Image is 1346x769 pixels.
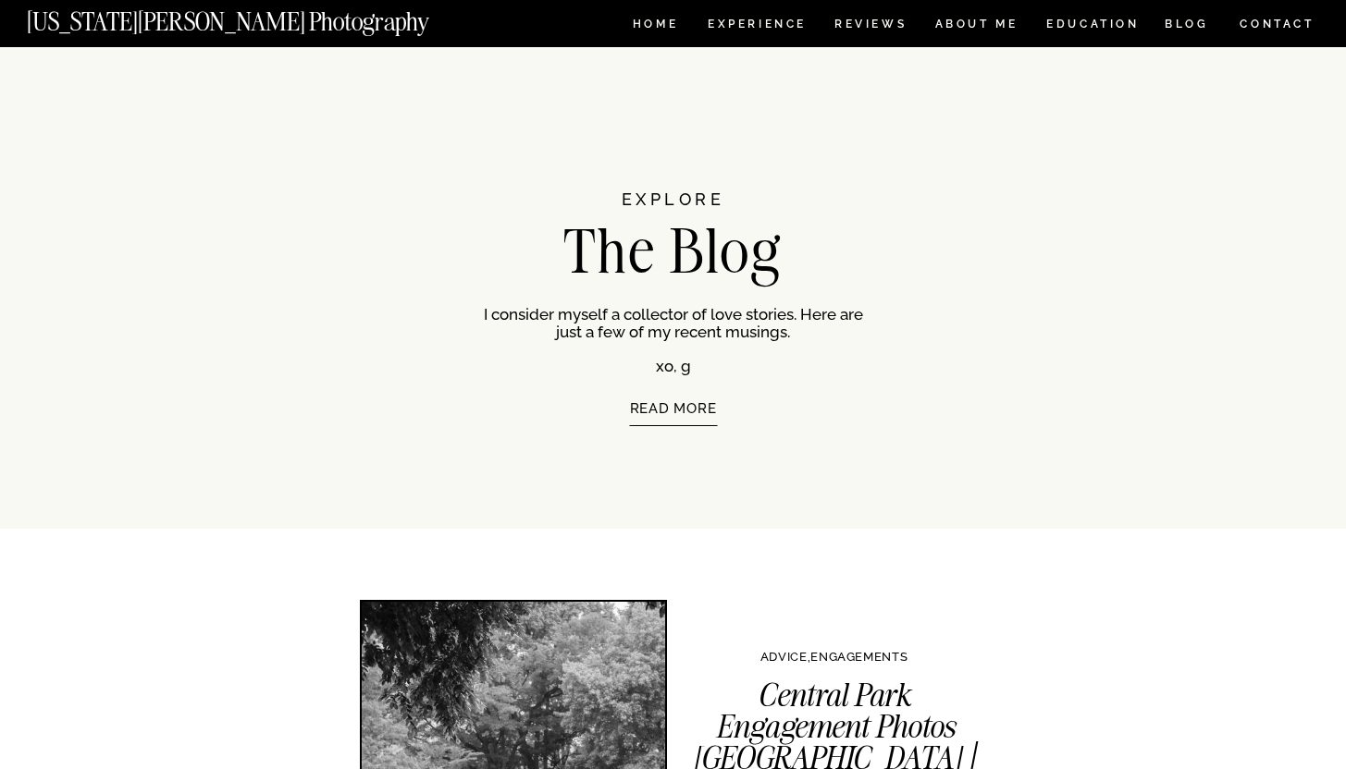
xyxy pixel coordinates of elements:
[462,221,885,276] h1: The Blog
[484,306,863,372] p: I consider myself a collector of love stories. Here are just a few of my recent musings. xo, g
[834,18,904,34] a: REVIEWS
[27,9,491,25] a: [US_STATE][PERSON_NAME] Photography
[516,401,831,468] a: READ MORE
[934,18,1019,34] a: ABOUT ME
[760,650,808,664] a: ADVICE
[1044,18,1142,34] a: EDUCATION
[1239,14,1315,34] a: CONTACT
[1165,18,1209,34] a: BLOG
[629,18,682,34] a: HOME
[708,18,805,34] a: Experience
[810,650,908,664] a: ENGAGEMENTS
[512,191,834,227] h2: EXPLORE
[659,651,1010,663] p: ,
